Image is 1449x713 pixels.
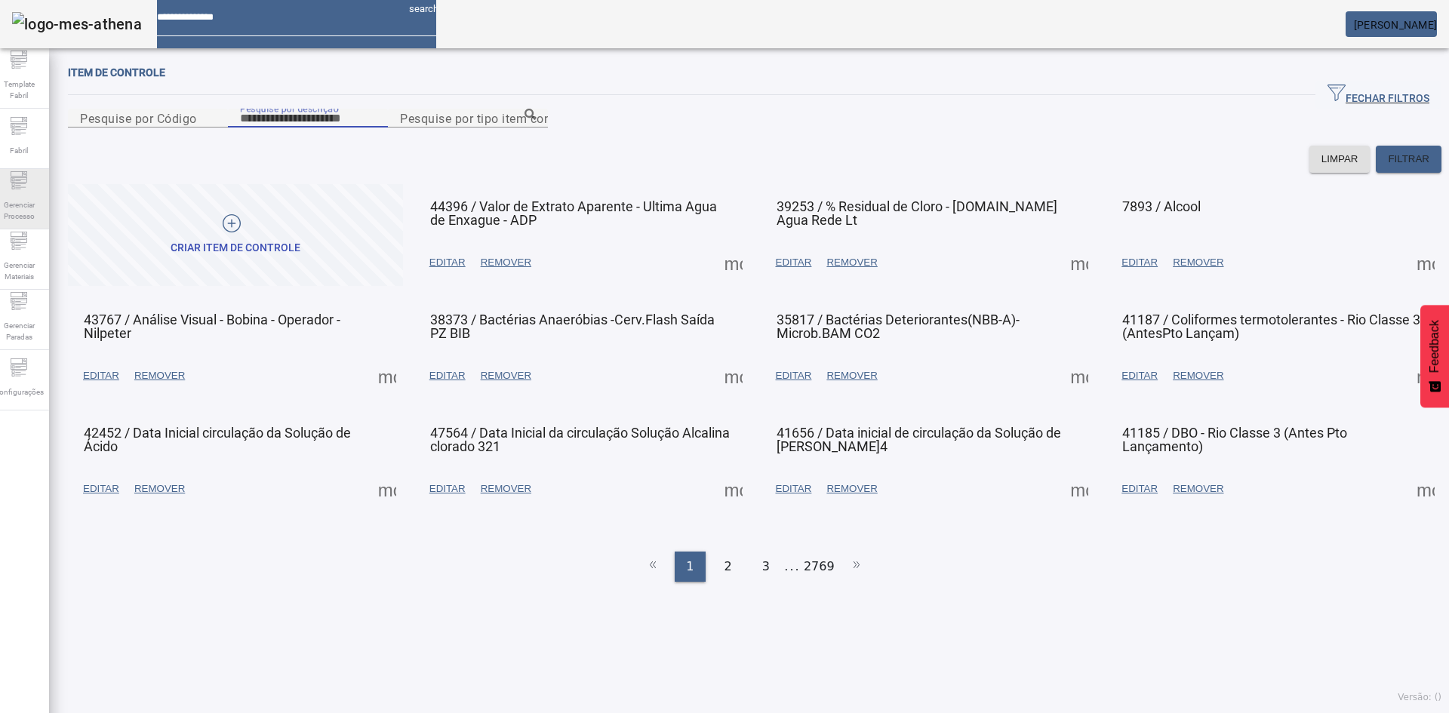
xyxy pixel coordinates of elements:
[430,312,715,341] span: 38373 / Bactérias Anaeróbias -Cerv.Flash Saída PZ BIB
[1354,19,1437,31] span: [PERSON_NAME]
[422,362,473,389] button: EDITAR
[68,184,403,286] button: Criar item de controle
[1428,320,1441,373] span: Feedback
[1121,368,1158,383] span: EDITAR
[1376,146,1441,173] button: FILTRAR
[1165,362,1231,389] button: REMOVER
[1121,481,1158,496] span: EDITAR
[1173,481,1223,496] span: REMOVER
[374,362,401,389] button: Mais
[776,255,812,270] span: EDITAR
[240,103,339,113] mat-label: Pesquise por descrição
[84,425,351,454] span: 42452 / Data Inicial circulação da Solução de Ácido
[422,475,473,502] button: EDITAR
[768,475,820,502] button: EDITAR
[429,481,466,496] span: EDITAR
[84,312,340,341] span: 43767 / Análise Visual - Bobina - Operador - Nilpeter
[1388,152,1429,167] span: FILTRAR
[1114,362,1165,389] button: EDITAR
[481,481,531,496] span: REMOVER
[83,368,119,383] span: EDITAR
[1066,475,1093,502] button: Mais
[481,255,531,270] span: REMOVER
[1165,475,1231,502] button: REMOVER
[400,109,536,128] input: Number
[429,368,466,383] span: EDITAR
[1173,368,1223,383] span: REMOVER
[826,255,877,270] span: REMOVER
[720,475,747,502] button: Mais
[1321,152,1358,167] span: LIMPAR
[134,481,185,496] span: REMOVER
[1315,81,1441,109] button: FECHAR FILTROS
[776,368,812,383] span: EDITAR
[819,475,884,502] button: REMOVER
[430,425,730,454] span: 47564 / Data Inicial da circulação Solução Alcalina clorado 321
[785,552,800,582] li: ...
[1173,255,1223,270] span: REMOVER
[1122,312,1420,341] span: 41187 / Coliformes termotolerantes - Rio Classe 3 (AntesPto Lançam)
[1309,146,1371,173] button: LIMPAR
[134,368,185,383] span: REMOVER
[12,12,142,36] img: logo-mes-athena
[819,249,884,276] button: REMOVER
[68,66,165,78] span: Item de controle
[826,368,877,383] span: REMOVER
[1121,255,1158,270] span: EDITAR
[720,362,747,389] button: Mais
[429,255,466,270] span: EDITAR
[171,241,300,256] div: Criar item de controle
[776,481,812,496] span: EDITAR
[1412,475,1439,502] button: Mais
[75,362,127,389] button: EDITAR
[374,475,401,502] button: Mais
[1114,249,1165,276] button: EDITAR
[826,481,877,496] span: REMOVER
[1165,249,1231,276] button: REMOVER
[1420,305,1449,407] button: Feedback - Mostrar pesquisa
[400,111,577,125] mat-label: Pesquise por tipo item controle
[724,558,732,576] span: 2
[1066,362,1093,389] button: Mais
[768,249,820,276] button: EDITAR
[127,475,192,502] button: REMOVER
[430,198,717,228] span: 44396 / Valor de Extrato Aparente - Ultima Agua de Enxague - ADP
[473,249,539,276] button: REMOVER
[481,368,531,383] span: REMOVER
[1122,425,1347,454] span: 41185 / DBO - Rio Classe 3 (Antes Pto Lançamento)
[777,312,1020,341] span: 35817 / Bactérias Deteriorantes(NBB-A)-Microb.BAM CO2
[473,475,539,502] button: REMOVER
[473,362,539,389] button: REMOVER
[762,558,770,576] span: 3
[804,552,835,582] li: 2769
[127,362,192,389] button: REMOVER
[1412,249,1439,276] button: Mais
[720,249,747,276] button: Mais
[83,481,119,496] span: EDITAR
[777,198,1057,228] span: 39253 / % Residual de Cloro - [DOMAIN_NAME] Agua Rede Lt
[5,140,32,161] span: Fabril
[75,475,127,502] button: EDITAR
[777,425,1061,454] span: 41656 / Data inicial de circulação da Solução de [PERSON_NAME]4
[1412,362,1439,389] button: Mais
[1114,475,1165,502] button: EDITAR
[422,249,473,276] button: EDITAR
[819,362,884,389] button: REMOVER
[1122,198,1201,214] span: 7893 / Alcool
[768,362,820,389] button: EDITAR
[80,111,197,125] mat-label: Pesquise por Código
[1398,692,1441,702] span: Versão: ()
[1066,249,1093,276] button: Mais
[1327,84,1429,106] span: FECHAR FILTROS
